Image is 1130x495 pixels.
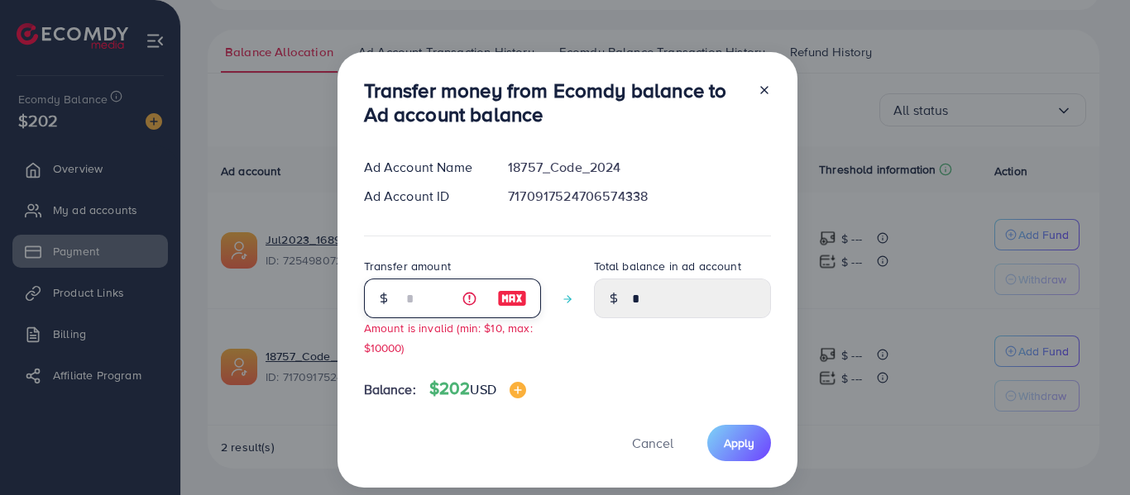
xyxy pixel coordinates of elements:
[611,425,694,460] button: Cancel
[429,378,526,399] h4: $202
[364,79,745,126] h3: Transfer money from Ecomdy balance to Ad account balance
[364,380,416,399] span: Balance:
[364,320,533,355] small: Amount is invalid (min: $10, max: $10000)
[495,158,783,177] div: 18757_Code_2024
[470,380,496,398] span: USD
[707,425,771,460] button: Apply
[724,435,754,451] span: Apply
[1060,421,1118,483] iframe: Chat
[351,158,496,177] div: Ad Account Name
[497,288,527,308] img: image
[510,382,526,398] img: image
[495,187,783,206] div: 7170917524706574338
[364,258,451,274] label: Transfer amount
[632,434,673,452] span: Cancel
[594,258,741,274] label: Total balance in ad account
[351,187,496,206] div: Ad Account ID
